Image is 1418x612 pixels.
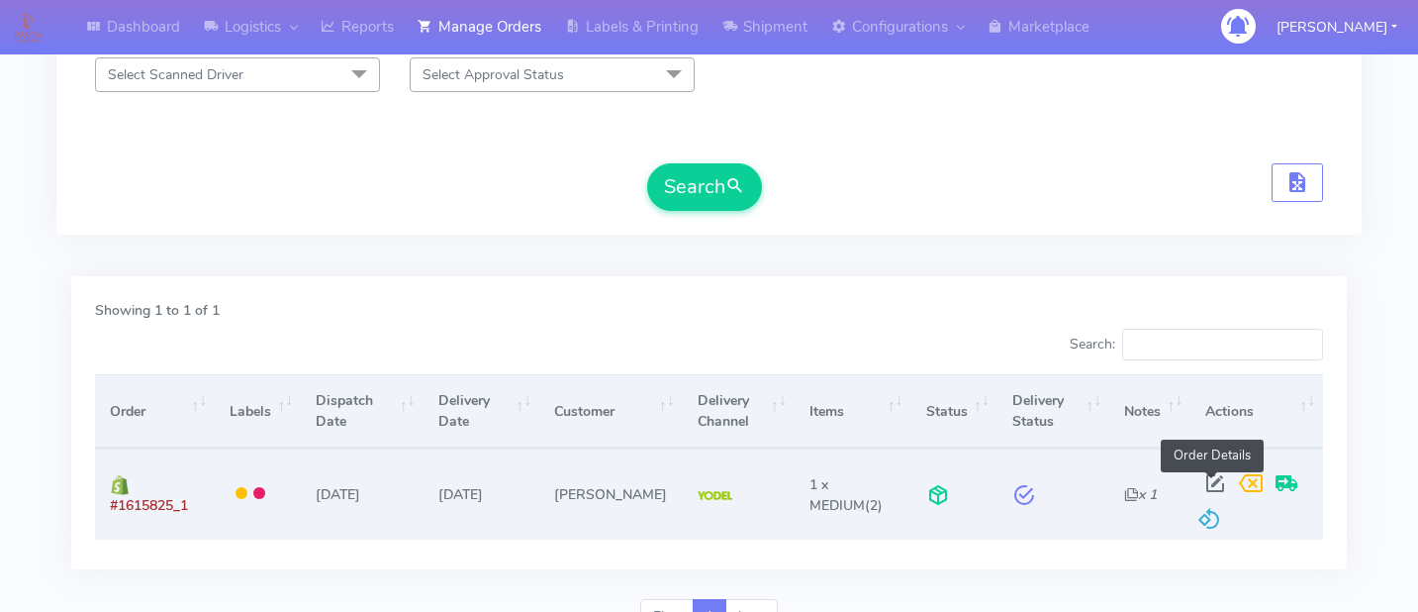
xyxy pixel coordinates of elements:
[110,496,188,515] span: #1615825_1
[809,475,865,515] span: 1 x MEDIUM
[424,374,539,449] th: Delivery Date: activate to sort column ascending
[301,449,423,539] td: [DATE]
[1070,329,1323,360] label: Search:
[110,475,130,495] img: shopify.png
[1262,7,1412,48] button: [PERSON_NAME]
[1122,329,1323,360] input: Search:
[682,374,794,449] th: Delivery Channel: activate to sort column ascending
[95,300,220,321] label: Showing 1 to 1 of 1
[539,374,682,449] th: Customer: activate to sort column ascending
[795,374,911,449] th: Items: activate to sort column ascending
[809,475,883,515] span: (2)
[997,374,1109,449] th: Delivery Status: activate to sort column ascending
[301,374,423,449] th: Dispatch Date: activate to sort column ascending
[215,374,301,449] th: Labels: activate to sort column ascending
[108,65,243,84] span: Select Scanned Driver
[911,374,997,449] th: Status: activate to sort column ascending
[95,374,215,449] th: Order: activate to sort column ascending
[539,449,682,539] td: [PERSON_NAME]
[424,449,539,539] td: [DATE]
[698,491,732,501] img: Yodel
[1109,374,1190,449] th: Notes: activate to sort column ascending
[1190,374,1323,449] th: Actions: activate to sort column ascending
[1124,485,1157,504] i: x 1
[647,163,762,211] button: Search
[423,65,564,84] span: Select Approval Status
